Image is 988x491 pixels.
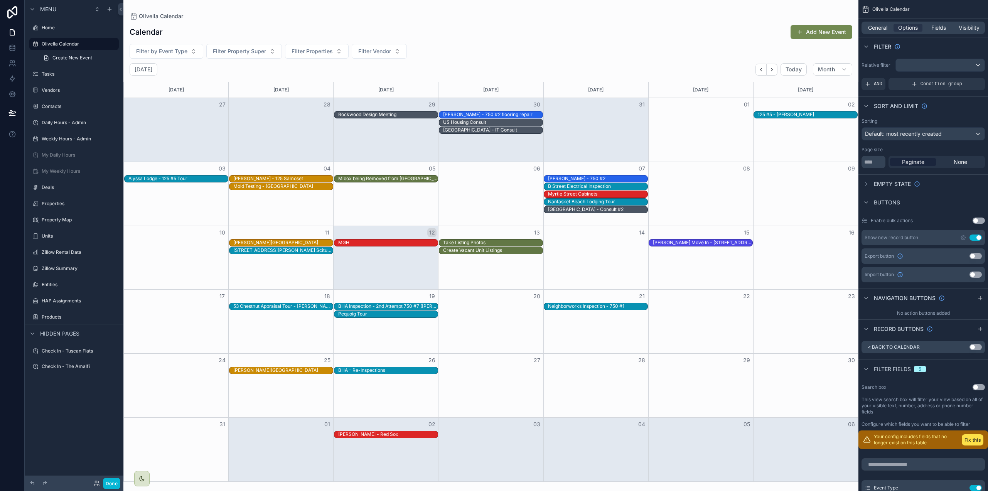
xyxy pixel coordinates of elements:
[128,175,187,182] div: Alyssa Lodge - 125 #5 Tour
[42,184,117,191] label: Deals
[233,303,333,310] div: 53 Chestnut Appraisal Tour - Kevin Tyburski
[29,116,119,129] a: Daily Hours - Admin
[637,292,646,301] button: 21
[898,24,918,32] span: Options
[872,6,910,12] span: Olivella Calendar
[742,164,751,173] button: 08
[29,84,119,96] a: Vendors
[548,175,605,182] div: Jose Tile - 750 #2
[532,420,541,429] button: 03
[548,191,597,197] div: Myrtle Street Cabinets
[874,434,959,446] p: Your config includes fields that no longer exist on this table
[959,24,980,32] span: Visibility
[758,111,814,118] div: 125 #5 - [PERSON_NAME]
[42,217,117,223] label: Property Map
[637,100,646,109] button: 31
[233,367,318,373] div: [PERSON_NAME][GEOGRAPHIC_DATA]
[42,314,117,320] label: Products
[29,133,119,145] a: Weekly Hours - Admin
[233,183,313,190] div: Mold Testing - Meadowbrook
[217,164,227,173] button: 03
[338,310,367,317] div: Pequoig Tour
[742,228,751,237] button: 15
[338,239,349,246] div: MGH
[868,24,887,32] span: General
[338,431,398,437] div: [PERSON_NAME] - Red Sox
[868,344,920,350] label: < Back to Calendar
[42,282,117,288] label: Entities
[847,356,856,365] button: 30
[637,420,646,429] button: 04
[847,164,856,173] button: 09
[42,120,117,126] label: Daily Hours - Admin
[29,165,119,177] a: My Weekly Hours
[42,363,117,370] label: Check In - The Amalfi
[847,292,856,301] button: 23
[338,175,438,182] div: Mibox being Removed from B Street
[29,214,119,226] a: Property Map
[532,356,541,365] button: 27
[862,118,877,124] label: Sorting
[874,294,936,302] span: Navigation buttons
[931,24,946,32] span: Fields
[233,247,333,253] div: [STREET_ADDRESS][PERSON_NAME] Scituate - Tour
[548,198,615,205] div: Nantasket Beach Lodging Tour
[871,218,913,224] label: Enable bulk actions
[742,356,751,365] button: 29
[443,111,533,118] div: Sherwin Williams - 750 #2 flooring repair
[954,158,967,166] span: None
[443,247,502,254] div: Create Vacant Unit Listings
[548,175,605,182] div: [PERSON_NAME] - 750 #2
[443,119,486,126] div: US Housing Consult
[217,100,227,109] button: 27
[862,384,887,390] label: Search box
[548,199,615,205] div: Nantasket Beach Lodging Tour
[42,249,117,255] label: Zillow Rental Data
[217,420,227,429] button: 31
[874,180,911,188] span: Empty state
[532,164,541,173] button: 06
[29,22,119,34] a: Home
[532,100,541,109] button: 30
[874,43,891,51] span: Filter
[322,420,332,429] button: 01
[548,191,597,197] div: Myrtle Street Cabinets
[338,111,396,118] div: Rockwood Design Meeting
[653,240,752,246] div: [PERSON_NAME] Move In - [STREET_ADDRESS]
[29,345,119,357] a: Check In - Tuscan Flats
[29,100,119,113] a: Contacts
[548,206,624,213] div: [GEOGRAPHIC_DATA] - Consult #2
[42,136,117,142] label: Weekly Hours - Admin
[742,420,751,429] button: 05
[233,247,333,254] div: 158 Turner Road Scituate - Tour
[532,292,541,301] button: 20
[39,52,119,64] a: Create New Event
[865,272,894,278] span: Import button
[233,303,333,309] div: 53 Chestnut Appraisal Tour - [PERSON_NAME]
[29,262,119,275] a: Zillow Summary
[443,127,517,133] div: [GEOGRAPHIC_DATA] - IT Consult
[847,100,856,109] button: 02
[29,181,119,194] a: Deals
[548,206,624,213] div: Juniper Square - Consult #2
[874,365,911,373] span: Filter fields
[862,147,883,153] label: Page size
[858,307,988,319] div: No action buttons added
[338,303,438,309] div: BHA Inspection - 2nd Attempt 750 #7 ([PERSON_NAME])
[217,356,227,365] button: 24
[532,228,541,237] button: 13
[874,102,918,110] span: Sort And Limit
[338,431,398,438] div: Liam Hendriks - Red Sox
[338,367,385,374] div: BHA - Re-Inspections
[322,292,332,301] button: 18
[874,325,924,333] span: Record buttons
[427,420,437,429] button: 02
[52,55,92,61] span: Create New Event
[758,111,814,118] div: 125 #5 - Jennifer McCarthy
[548,183,611,189] div: B Street Electrical Inspection
[42,25,117,31] label: Home
[338,367,385,373] div: BHA - Re-Inspections
[427,292,437,301] button: 19
[865,130,942,137] span: Default: most recently created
